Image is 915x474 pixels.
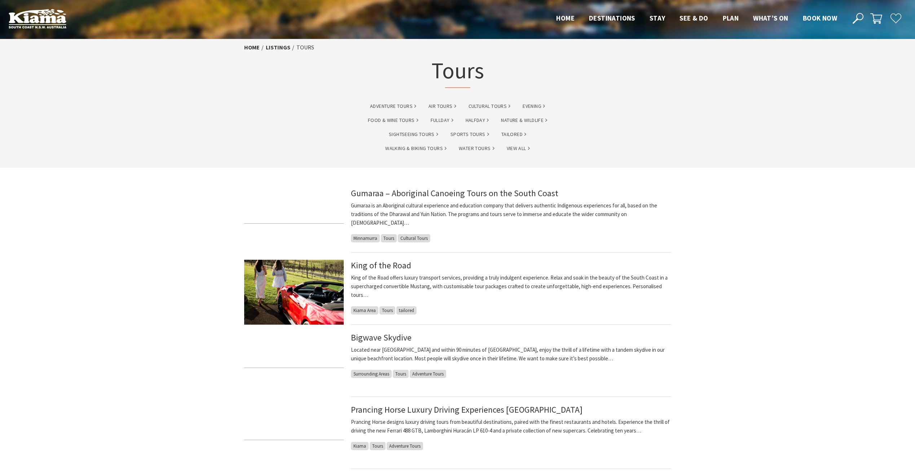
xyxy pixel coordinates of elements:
img: Kiama Logo [9,9,66,28]
a: tailored [501,130,526,139]
span: Home [556,14,575,22]
a: fullday [431,116,453,124]
span: Minnamurra [351,234,380,242]
span: Kiama Area [351,306,378,315]
a: Gumaraa – Aboriginal Canoeing Tours on the South Coast [351,188,558,199]
p: Gumaraa is an Aboriginal cultural experience and education company that delivers authentic Indige... [351,201,671,227]
p: King of the Road offers luxury transport services, providing a truly indulgent experience. Relax ... [351,273,671,299]
h1: Tours [431,56,484,88]
p: Prancing Horse designs luxury driving tours from beautiful destinations, paired with the finest r... [351,418,671,435]
span: Tours [379,306,395,315]
span: Plan [723,14,739,22]
a: Walking & Biking Tours [385,144,446,153]
a: Adventure Tours [370,102,416,110]
span: Adventure Tours [387,442,423,450]
span: Stay [650,14,665,22]
a: Sightseeing Tours [389,130,438,139]
a: listings [266,44,290,51]
a: Evening [523,102,545,110]
span: Surrounding Areas [351,370,392,378]
li: Tours [296,43,314,52]
a: Air Tours [428,102,456,110]
span: See & Do [679,14,708,22]
span: Tours [393,370,409,378]
a: Sports Tours [450,130,489,139]
a: Water Tours [459,144,494,153]
a: Food & Wine Tours [368,116,418,124]
a: View All [507,144,530,153]
span: Adventure Tours [410,370,446,378]
nav: Main Menu [549,13,844,25]
a: Home [244,44,260,51]
span: Kiama [351,442,369,450]
a: Nature & Wildlife [501,116,547,124]
span: What’s On [753,14,788,22]
span: Book now [803,14,837,22]
p: Located near [GEOGRAPHIC_DATA] and within 90 minutes of [GEOGRAPHIC_DATA], enjoy the thrill of a ... [351,346,671,363]
a: halfday [466,116,489,124]
span: Destinations [589,14,635,22]
span: Tours [370,442,386,450]
span: Cultural Tours [398,234,430,242]
span: tailored [396,306,417,315]
a: Bigwave Skydive [351,332,412,343]
a: Prancing Horse Luxury Driving Experiences [GEOGRAPHIC_DATA] [351,404,582,415]
a: Cultural Tours [469,102,511,110]
a: King of the Road [351,260,411,271]
span: Tours [381,234,397,242]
